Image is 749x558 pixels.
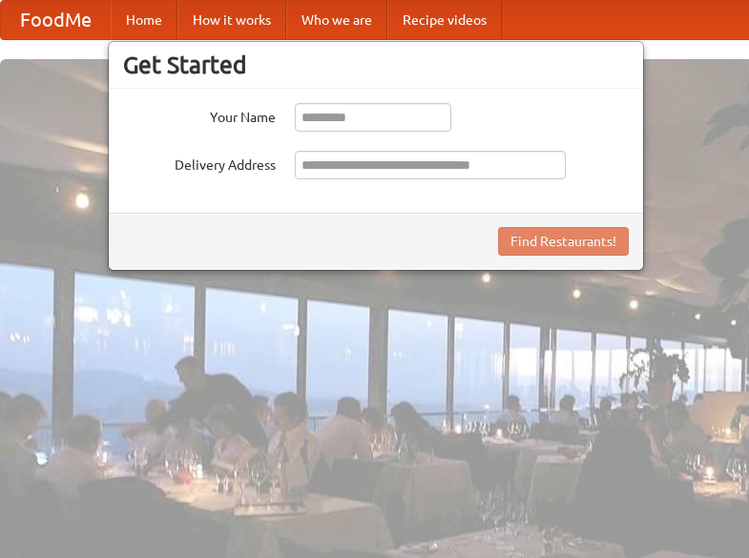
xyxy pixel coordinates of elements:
[286,1,387,39] a: Who we are
[1,1,111,39] a: FoodMe
[123,103,276,127] label: Your Name
[111,1,177,39] a: Home
[177,1,286,39] a: How it works
[123,151,276,175] label: Delivery Address
[123,51,629,79] h3: Get Started
[387,1,502,39] a: Recipe videos
[498,227,629,256] button: Find Restaurants!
